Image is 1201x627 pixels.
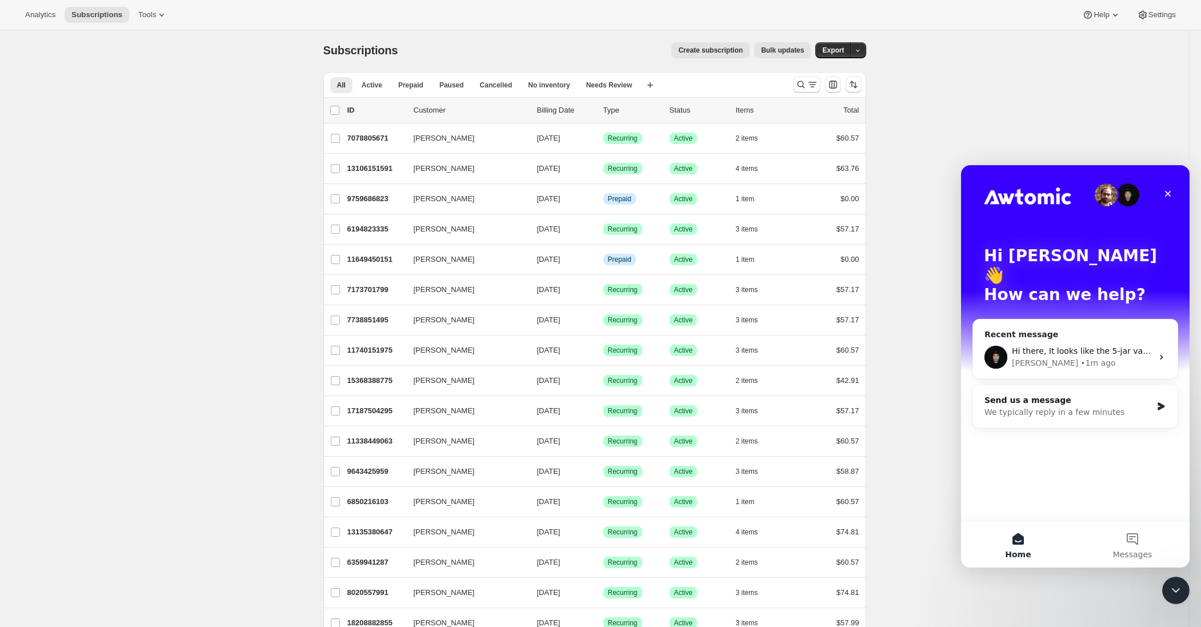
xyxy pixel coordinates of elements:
[670,105,727,116] p: Status
[347,251,859,267] div: 11649450151[PERSON_NAME][DATE]InfoPrepaidSuccessActive1 item$0.00
[836,588,859,597] span: $74.81
[407,402,521,420] button: [PERSON_NAME]
[347,163,405,174] p: 13106151591
[347,524,859,540] div: 13135380647[PERSON_NAME][DATE]SuccessRecurringSuccessActive4 items$74.81
[1094,10,1109,19] span: Help
[407,159,521,178] button: [PERSON_NAME]
[736,134,758,143] span: 2 items
[608,134,638,143] span: Recurring
[674,346,693,355] span: Active
[414,466,475,477] span: [PERSON_NAME]
[736,588,758,597] span: 3 items
[736,164,758,173] span: 4 items
[736,282,771,298] button: 3 items
[608,528,638,537] span: Recurring
[152,385,191,393] span: Messages
[836,467,859,476] span: $58.87
[414,345,475,356] span: [PERSON_NAME]
[537,437,561,445] span: [DATE]
[25,10,55,19] span: Analytics
[407,281,521,299] button: [PERSON_NAME]
[736,161,771,177] button: 4 items
[674,467,693,476] span: Active
[414,193,475,205] span: [PERSON_NAME]
[674,194,693,203] span: Active
[347,314,405,326] p: 7738851495
[836,285,859,294] span: $57.17
[1130,7,1183,23] button: Settings
[586,81,632,90] span: Needs Review
[608,406,638,416] span: Recurring
[678,46,743,55] span: Create subscription
[608,194,631,203] span: Prepaid
[761,46,804,55] span: Bulk updates
[347,496,405,508] p: 6850216103
[347,105,405,116] p: ID
[537,346,561,354] span: [DATE]
[1148,10,1176,19] span: Settings
[836,346,859,354] span: $60.57
[138,10,156,19] span: Tools
[736,406,758,416] span: 3 items
[736,194,755,203] span: 1 item
[836,316,859,324] span: $57.17
[674,558,693,567] span: Active
[407,341,521,360] button: [PERSON_NAME]
[1162,577,1190,604] iframe: Intercom live chat
[414,557,475,568] span: [PERSON_NAME]
[323,44,398,57] span: Subscriptions
[537,467,561,476] span: [DATE]
[736,346,758,355] span: 3 items
[480,81,513,90] span: Cancelled
[414,436,475,447] span: [PERSON_NAME]
[608,225,638,234] span: Recurring
[414,254,475,265] span: [PERSON_NAME]
[736,373,771,389] button: 2 items
[347,223,405,235] p: 6194823335
[674,255,693,264] span: Active
[347,436,405,447] p: 11338449063
[736,528,758,537] span: 4 items
[537,225,561,233] span: [DATE]
[537,255,561,263] span: [DATE]
[603,105,660,116] div: Type
[537,105,594,116] p: Billing Date
[840,255,859,263] span: $0.00
[836,406,859,415] span: $57.17
[414,163,475,174] span: [PERSON_NAME]
[815,42,851,58] button: Export
[674,316,693,325] span: Active
[674,406,693,416] span: Active
[347,193,405,205] p: 9759686823
[347,105,859,116] div: IDCustomerBilling DateTypeStatusItemsTotal
[674,376,693,385] span: Active
[754,42,811,58] button: Bulk updates
[736,316,758,325] span: 3 items
[840,194,859,203] span: $0.00
[537,316,561,324] span: [DATE]
[736,585,771,601] button: 3 items
[537,528,561,536] span: [DATE]
[537,285,561,294] span: [DATE]
[836,618,859,627] span: $57.99
[537,618,561,627] span: [DATE]
[608,285,638,294] span: Recurring
[674,437,693,446] span: Active
[18,7,62,23] button: Analytics
[347,557,405,568] p: 6359941287
[736,554,771,570] button: 2 items
[347,585,859,601] div: 8020557991[PERSON_NAME][DATE]SuccessRecurringSuccessActive3 items$74.81
[537,194,561,203] span: [DATE]
[736,464,771,480] button: 3 items
[736,524,771,540] button: 4 items
[398,81,423,90] span: Prepaid
[407,553,521,572] button: [PERSON_NAME]
[537,406,561,415] span: [DATE]
[608,437,638,446] span: Recurring
[347,342,859,358] div: 11740151975[PERSON_NAME][DATE]SuccessRecurringSuccessActive3 items$60.57
[347,375,405,386] p: 15368388775
[23,241,191,253] div: We typically reply in a few minutes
